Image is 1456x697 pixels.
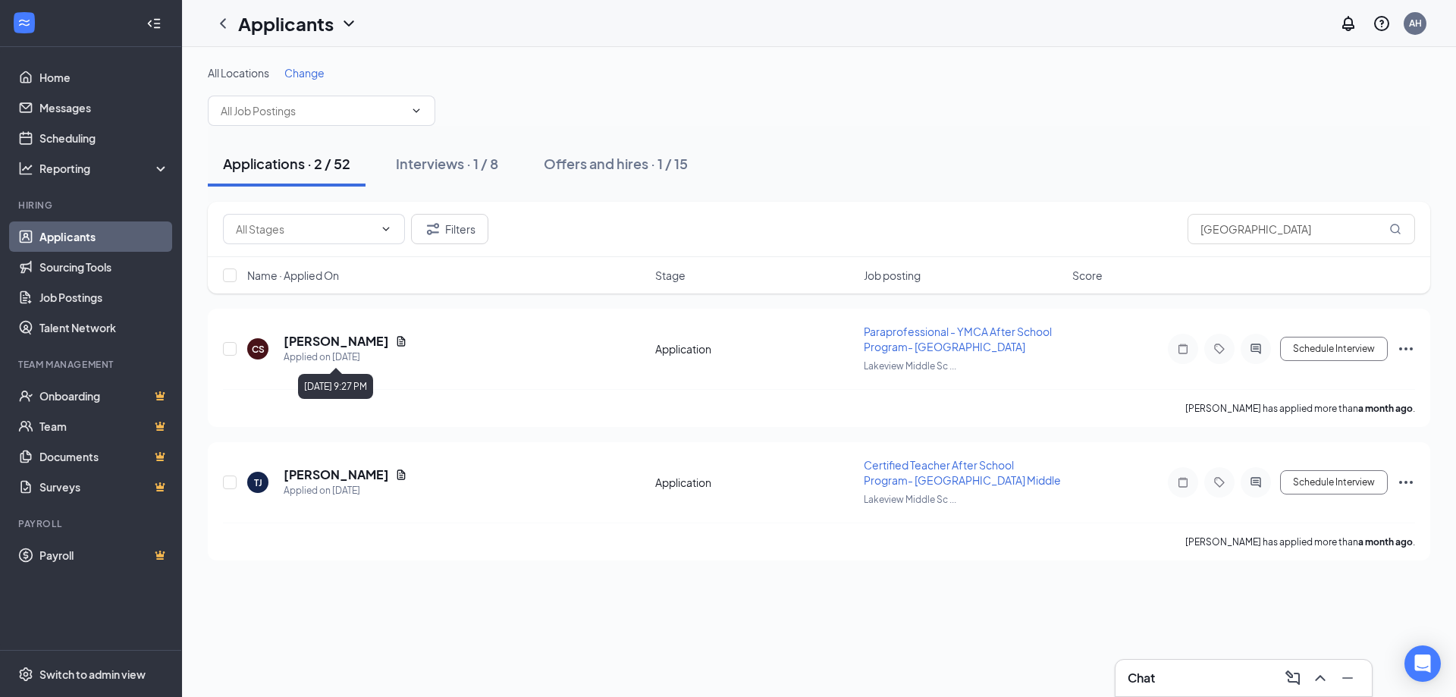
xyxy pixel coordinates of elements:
svg: Notifications [1339,14,1357,33]
svg: Collapse [146,16,162,31]
input: Search in applications [1188,214,1415,244]
h5: [PERSON_NAME] [284,466,389,483]
svg: Document [395,335,407,347]
a: Scheduling [39,123,169,153]
span: Paraprofessional - YMCA After School Program- [GEOGRAPHIC_DATA] [864,325,1052,353]
span: All Locations [208,66,269,80]
a: DocumentsCrown [39,441,169,472]
a: Job Postings [39,282,169,312]
a: Messages [39,93,169,123]
svg: Ellipses [1397,340,1415,358]
svg: Settings [18,667,33,682]
h3: Chat [1128,670,1155,686]
div: Application [655,341,855,356]
a: Talent Network [39,312,169,343]
svg: Document [395,469,407,481]
span: Change [284,66,325,80]
div: Hiring [18,199,166,212]
a: SurveysCrown [39,472,169,502]
div: [DATE] 9:27 PM [298,374,373,399]
svg: Analysis [18,161,33,176]
h1: Applicants [238,11,334,36]
button: Minimize [1335,666,1360,690]
svg: ChevronDown [380,223,392,235]
button: ChevronUp [1308,666,1332,690]
svg: Ellipses [1397,473,1415,491]
div: Applied on [DATE] [284,350,407,365]
svg: ActiveChat [1247,476,1265,488]
span: Lakeview Middle Sc ... [864,494,956,505]
svg: Note [1174,343,1192,355]
div: TJ [254,476,262,489]
a: TeamCrown [39,411,169,441]
svg: QuestionInfo [1373,14,1391,33]
button: Filter Filters [411,214,488,244]
div: Applications · 2 / 52 [223,154,350,173]
svg: Filter [424,220,442,238]
p: [PERSON_NAME] has applied more than . [1185,402,1415,415]
svg: ComposeMessage [1284,669,1302,687]
svg: Minimize [1338,669,1357,687]
svg: Tag [1210,476,1228,488]
div: Switch to admin view [39,667,146,682]
svg: MagnifyingGlass [1389,223,1401,235]
h5: [PERSON_NAME] [284,333,389,350]
svg: Note [1174,476,1192,488]
svg: ActiveChat [1247,343,1265,355]
button: Schedule Interview [1280,337,1388,361]
svg: ChevronDown [410,105,422,117]
div: Interviews · 1 / 8 [396,154,498,173]
svg: Tag [1210,343,1228,355]
a: PayrollCrown [39,540,169,570]
div: Reporting [39,161,170,176]
div: CS [252,343,265,356]
b: a month ago [1358,536,1413,548]
input: All Stages [236,221,374,237]
button: Schedule Interview [1280,470,1388,494]
a: OnboardingCrown [39,381,169,411]
div: AH [1409,17,1422,30]
a: Applicants [39,221,169,252]
button: ComposeMessage [1281,666,1305,690]
svg: ChevronUp [1311,669,1329,687]
p: [PERSON_NAME] has applied more than . [1185,535,1415,548]
input: All Job Postings [221,102,404,119]
b: a month ago [1358,403,1413,414]
span: Lakeview Middle Sc ... [864,360,956,372]
div: Payroll [18,517,166,530]
span: Certified Teacher After School Program- [GEOGRAPHIC_DATA] Middle [864,458,1061,487]
div: Team Management [18,358,166,371]
a: Home [39,62,169,93]
svg: ChevronDown [340,14,358,33]
svg: ChevronLeft [214,14,232,33]
span: Name · Applied On [247,268,339,283]
div: Offers and hires · 1 / 15 [544,154,688,173]
div: Application [655,475,855,490]
span: Stage [655,268,686,283]
div: Open Intercom Messenger [1404,645,1441,682]
svg: WorkstreamLogo [17,15,32,30]
span: Score [1072,268,1103,283]
div: Applied on [DATE] [284,483,407,498]
span: Job posting [864,268,921,283]
a: Sourcing Tools [39,252,169,282]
